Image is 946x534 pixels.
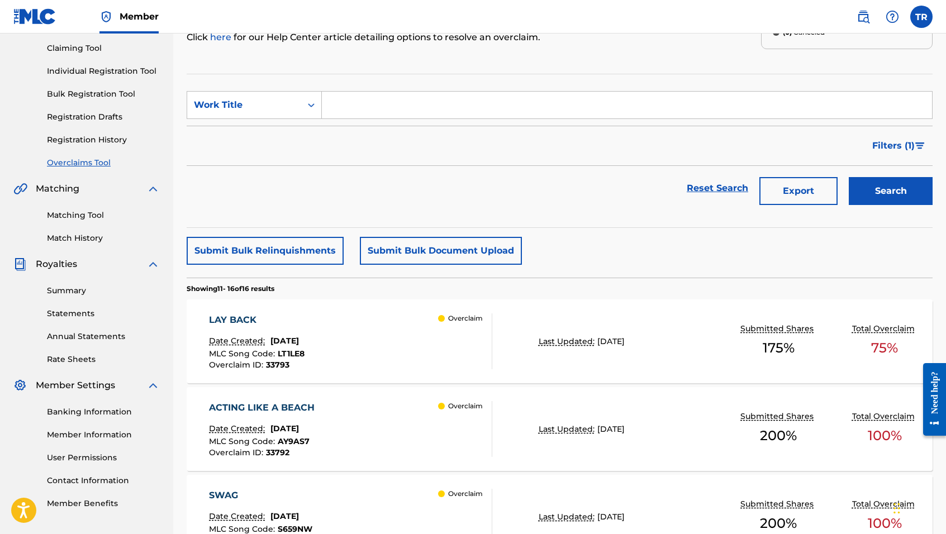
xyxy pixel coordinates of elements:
span: Overclaim ID : [209,360,266,370]
span: LT1LE8 [278,349,305,359]
a: here [210,32,234,42]
img: search [857,10,870,23]
a: Reset Search [681,176,754,201]
p: Total Overclaim [852,323,918,335]
span: MLC Song Code : [209,349,278,359]
span: 175 % [763,338,795,358]
span: [DATE] [270,511,299,521]
p: Total Overclaim [852,411,918,422]
span: AY9AS7 [278,436,310,446]
span: [DATE] [597,336,625,346]
div: Drag [893,492,900,525]
iframe: Resource Center [915,353,946,445]
a: Member Information [47,429,160,441]
span: 200 % [760,513,797,533]
a: Rate Sheets [47,354,160,365]
span: Member [120,10,159,23]
img: Matching [13,182,27,196]
p: Overclaim [448,401,483,411]
div: LAY BACK [209,313,305,327]
div: User Menu [910,6,933,28]
span: 100 % [868,426,902,446]
div: Work Title [194,98,294,112]
iframe: Chat Widget [890,480,946,534]
span: [DATE] [270,336,299,346]
img: MLC Logo [13,8,56,25]
a: Summary [47,285,160,297]
span: MLC Song Code : [209,524,278,534]
span: [DATE] [270,423,299,433]
button: Search [849,177,933,205]
span: 100 % [868,513,902,533]
img: Member Settings [13,379,27,392]
p: Last Updated: [539,511,597,523]
a: Annual Statements [47,331,160,342]
p: Submitted Shares [740,411,816,422]
span: Member Settings [36,379,115,392]
a: Member Benefits [47,498,160,509]
a: Bulk Registration Tool [47,88,160,100]
form: Search Form [187,91,933,211]
span: 75 % [871,338,898,358]
button: Submit Bulk Document Upload [360,237,522,265]
p: Showing 11 - 16 of 16 results [187,284,274,294]
a: LAY BACKDate Created:[DATE]MLC Song Code:LT1LE8Overclaim ID:33793 OverclaimLast Updated:[DATE]Sub... [187,299,933,383]
img: Royalties [13,258,27,271]
span: 200 % [760,426,797,446]
p: Date Created: [209,511,268,522]
p: Last Updated: [539,423,597,435]
a: Statements [47,308,160,320]
img: Top Rightsholder [99,10,113,23]
div: Help [881,6,904,28]
p: Click for our Help Center article detailing options to resolve an overclaim. [187,31,761,44]
span: Filters ( 1 ) [872,139,915,152]
img: expand [146,379,160,392]
span: [DATE] [597,424,625,434]
span: S659NW [278,524,312,534]
span: Matching [36,182,79,196]
img: help [886,10,899,23]
a: User Permissions [47,452,160,464]
button: Filters (1) [866,132,933,160]
a: Registration History [47,134,160,146]
button: Export [759,177,838,205]
span: MLC Song Code : [209,436,278,446]
p: Date Created: [209,335,268,347]
a: Public Search [852,6,874,28]
a: Contact Information [47,475,160,487]
img: expand [146,182,160,196]
a: Claiming Tool [47,42,160,54]
a: Matching Tool [47,209,160,221]
span: 33792 [266,447,289,457]
p: Submitted Shares [740,323,816,335]
p: Last Updated: [539,336,597,347]
a: Registration Drafts [47,111,160,123]
button: Submit Bulk Relinquishments [187,237,344,265]
img: expand [146,258,160,271]
p: Overclaim [448,313,483,323]
img: filter [915,142,925,149]
a: Match History [47,232,160,244]
span: [DATE] [597,512,625,522]
a: ACTING LIKE A BEACHDate Created:[DATE]MLC Song Code:AY9AS7Overclaim ID:33792 OverclaimLast Update... [187,387,933,471]
p: Total Overclaim [852,498,918,510]
span: Overclaim ID : [209,447,266,457]
p: Date Created: [209,423,268,435]
div: SWAG [209,489,312,502]
span: Royalties [36,258,77,271]
a: Banking Information [47,406,160,418]
a: Individual Registration Tool [47,65,160,77]
p: Overclaim [448,489,483,499]
span: 33793 [266,360,289,370]
div: ACTING LIKE A BEACH [209,401,320,414]
p: Submitted Shares [740,498,816,510]
a: Overclaims Tool [47,157,160,169]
